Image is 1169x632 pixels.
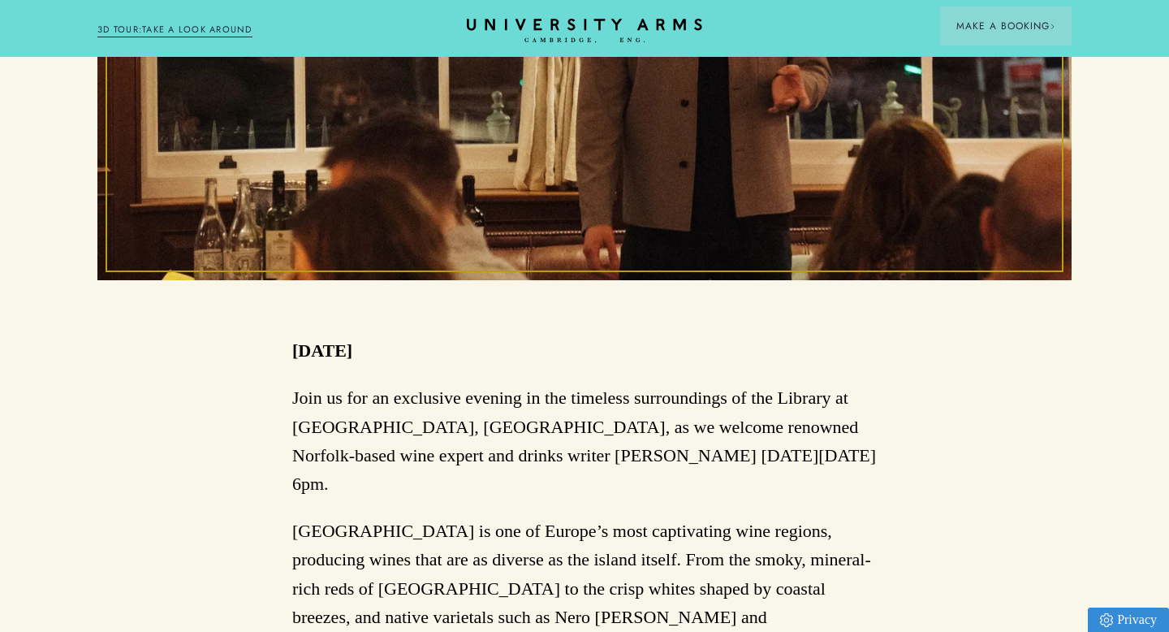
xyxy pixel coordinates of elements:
[1100,613,1113,627] img: Privacy
[1050,24,1055,29] img: Arrow icon
[940,6,1072,45] button: Make a BookingArrow icon
[1088,608,1169,632] a: Privacy
[956,19,1055,33] span: Make a Booking
[292,383,877,498] p: Join us for an exclusive evening in the timeless surroundings of the Library at [GEOGRAPHIC_DATA]...
[292,336,352,365] p: [DATE]
[97,23,252,37] a: 3D TOUR:TAKE A LOOK AROUND
[467,19,702,44] a: Home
